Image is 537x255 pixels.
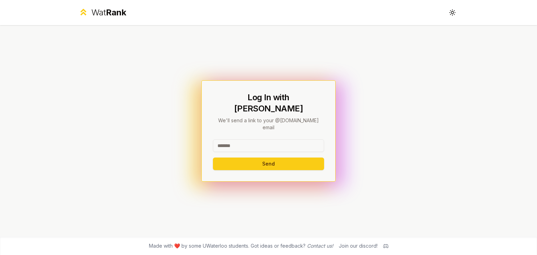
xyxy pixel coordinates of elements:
[307,243,333,249] a: Contact us!
[78,7,126,18] a: WatRank
[339,242,378,249] div: Join our discord!
[213,92,324,114] h1: Log In with [PERSON_NAME]
[91,7,126,18] div: Wat
[213,117,324,131] p: We'll send a link to your @[DOMAIN_NAME] email
[106,7,126,17] span: Rank
[213,158,324,170] button: Send
[149,242,333,249] span: Made with ❤️ by some UWaterloo students. Got ideas or feedback?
